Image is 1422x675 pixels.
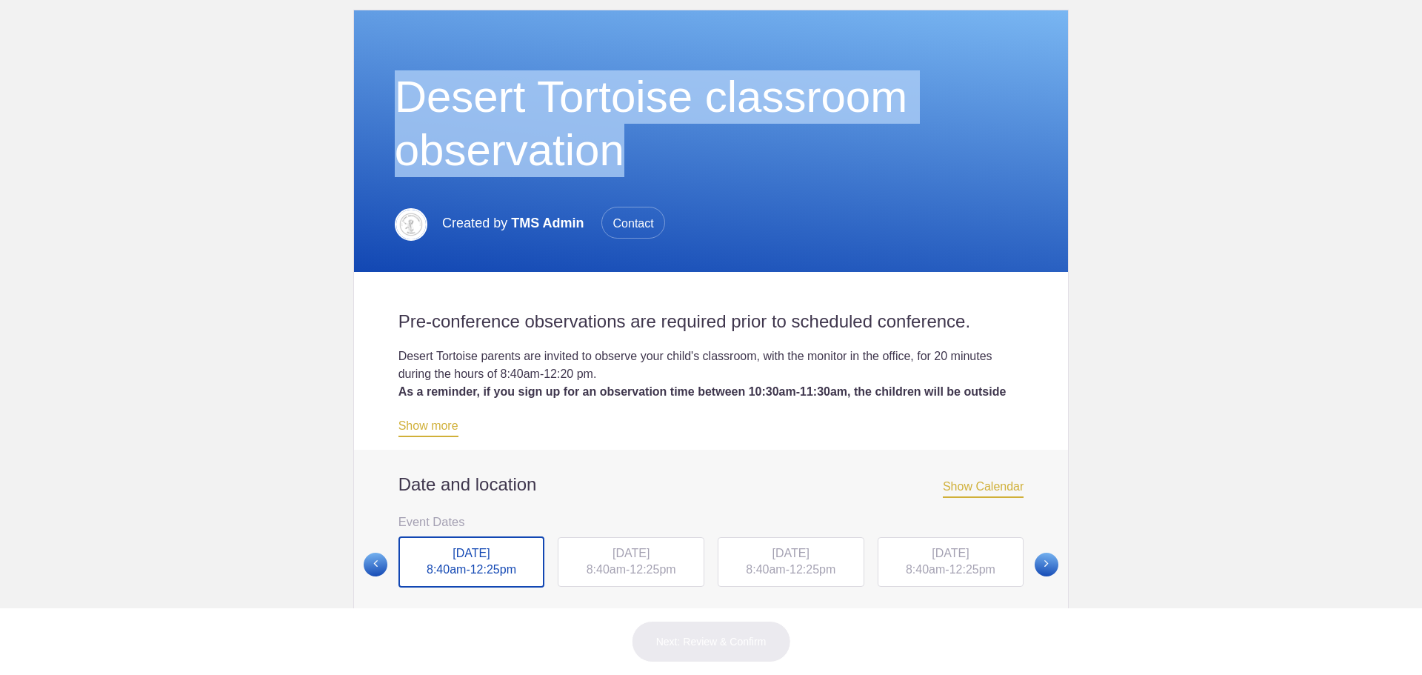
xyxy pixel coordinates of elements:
[630,563,675,576] span: 12:25pm
[398,348,1024,383] div: Desert Tortoise parents are invited to observe your child's classroom, with the monitor in the of...
[718,537,864,588] div: -
[398,511,1024,533] h3: Event Dates
[558,537,704,588] div: -
[395,208,427,241] img: Logo 14
[601,207,665,239] span: Contact
[746,563,785,576] span: 8:40am
[949,563,995,576] span: 12:25pm
[398,536,546,589] button: [DATE] 8:40am-12:25pm
[395,70,1028,177] h1: Desert Tortoise classroom observation
[790,563,835,576] span: 12:25pm
[470,563,516,576] span: 12:25pm
[511,216,584,230] span: TMS Admin
[632,621,791,662] button: Next: Review & Confirm
[878,537,1024,588] div: -
[772,547,810,559] span: [DATE]
[717,536,865,588] button: [DATE] 8:40am-12:25pm
[557,536,705,588] button: [DATE] 8:40am-12:25pm
[453,547,490,559] span: [DATE]
[906,563,945,576] span: 8:40am
[943,480,1024,498] span: Show Calendar
[427,563,466,576] span: 8:40am
[398,419,458,437] a: Show more
[877,536,1025,588] button: [DATE] 8:40am-12:25pm
[398,385,1007,416] strong: As a reminder, if you sign up for an observation time between 10:30am-11:30am, the children will ...
[398,310,1024,333] h2: Pre-conference observations are required prior to scheduled conference.
[932,547,969,559] span: [DATE]
[442,207,665,239] p: Created by
[398,536,545,588] div: -
[612,547,650,559] span: [DATE]
[398,473,1024,496] h2: Date and location
[587,563,626,576] span: 8:40am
